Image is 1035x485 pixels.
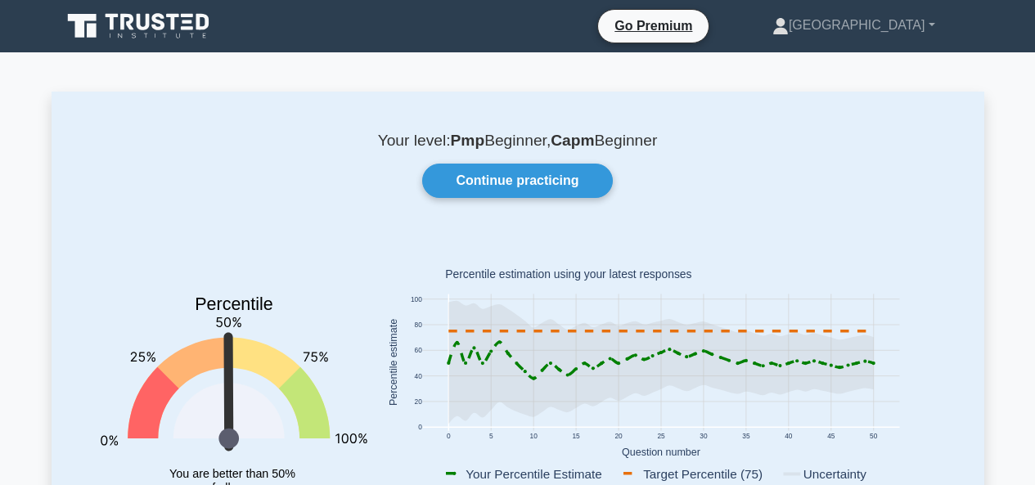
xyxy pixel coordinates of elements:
[410,295,421,303] text: 100
[388,319,399,406] text: Percentile estimate
[488,432,493,440] text: 5
[195,294,273,314] text: Percentile
[622,447,700,458] text: Question number
[785,432,793,440] text: 40
[529,432,538,440] text: 10
[414,347,422,355] text: 60
[605,16,702,36] a: Go Premium
[169,467,295,480] tspan: You are better than 50%
[657,432,665,440] text: 25
[445,268,691,281] text: Percentile estimation using your latest responses
[414,321,422,329] text: 80
[451,132,485,149] b: Pmp
[870,432,878,440] text: 50
[414,372,422,380] text: 40
[733,9,974,42] a: [GEOGRAPHIC_DATA]
[414,397,422,406] text: 20
[551,132,594,149] b: Capm
[422,164,612,198] a: Continue practicing
[418,424,422,432] text: 0
[700,432,708,440] text: 30
[446,432,450,440] text: 0
[91,131,945,150] p: Your level: Beginner, Beginner
[827,432,835,440] text: 45
[572,432,580,440] text: 15
[614,432,623,440] text: 20
[742,432,750,440] text: 35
